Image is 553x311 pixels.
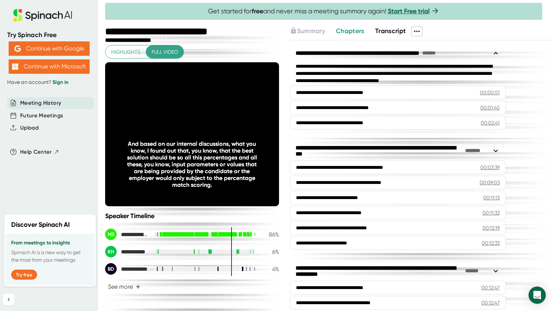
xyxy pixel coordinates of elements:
button: Collapse sidebar [3,294,14,305]
div: BD [105,263,117,275]
div: 00:00:51 [480,89,500,96]
span: Transcript [375,27,406,35]
button: Summary [290,26,325,36]
button: Highlights [105,45,146,59]
img: Aehbyd4JwY73AAAAAElFTkSuQmCC [14,45,21,52]
div: 00:12:47 [481,299,500,306]
button: Chapters [336,26,364,36]
div: Kevin Horio [105,246,148,257]
span: Chapters [336,27,364,35]
button: See more+ [105,280,143,293]
span: Highlights [111,48,140,57]
button: Help Center [20,148,59,156]
div: 00:11:13 [483,194,500,201]
b: free [252,7,263,15]
button: Full video [146,45,184,59]
div: 00:09:03 [480,179,500,186]
div: 86 % [261,231,279,238]
a: Start Free trial [388,7,430,15]
button: Meeting History [20,99,61,107]
button: Upload [20,124,39,132]
button: Continue with Microsoft [9,59,90,74]
div: Momin Bin Shahid [105,229,148,240]
div: Speaker Timeline [105,212,279,220]
div: 00:11:33 [482,209,500,216]
button: Transcript [375,26,406,36]
div: And based on our internal discussions, what you know, I found out that, you know, that the best s... [122,140,261,188]
a: Sign in [53,79,68,85]
span: Summary [297,27,325,35]
div: KH [105,246,117,257]
div: MS [105,229,117,240]
div: Have an account? [7,79,91,86]
div: Upgrade to access [290,26,336,36]
button: Try free [11,270,37,280]
button: Continue with Google [9,41,90,56]
div: 00:03:39 [480,164,500,171]
h2: Discover Spinach AI [11,220,70,230]
div: 6 % [261,248,279,255]
span: + [136,284,140,290]
div: Try Spinach Free [7,31,91,39]
div: 00:12:47 [481,284,500,291]
div: 4 % [261,266,279,272]
div: 00:12:19 [482,224,500,231]
span: Full video [152,48,178,57]
span: Get started for and never miss a meeting summary again! [208,7,440,15]
h3: From meetings to insights [11,240,89,246]
p: Spinach AI is a new way to get the most from your meetings [11,249,89,264]
div: Bill Demaray [105,263,148,275]
div: Open Intercom Messenger [529,287,546,304]
span: Help Center [20,148,52,156]
button: Future Meetings [20,112,63,120]
div: 00:02:41 [481,119,500,126]
div: 00:01:45 [480,104,500,111]
div: 00:12:33 [482,239,500,247]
